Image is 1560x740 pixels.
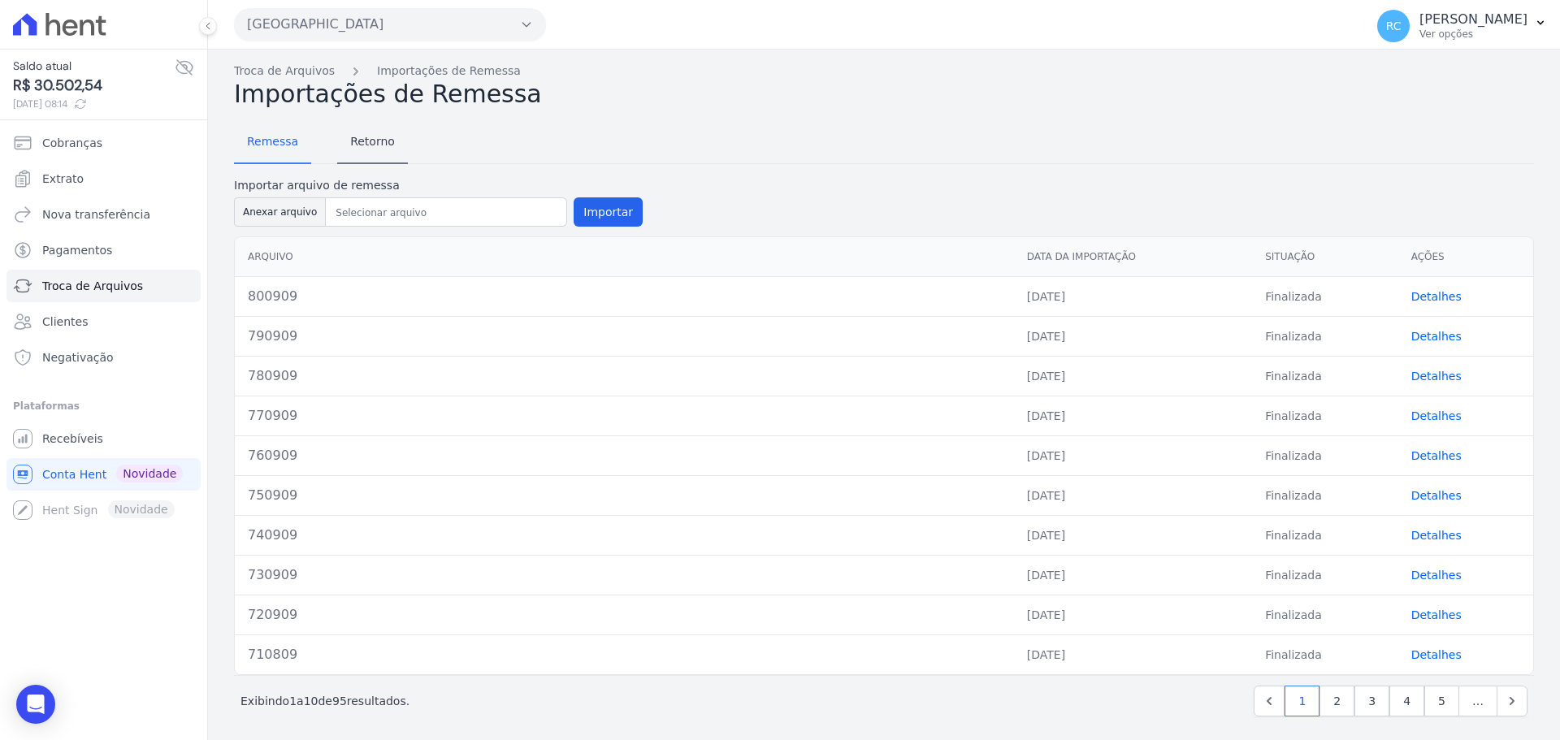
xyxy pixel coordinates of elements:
[1252,595,1397,634] td: Finalizada
[42,135,102,151] span: Cobranças
[1411,449,1462,462] a: Detalhes
[6,422,201,455] a: Recebíveis
[340,125,405,158] span: Retorno
[377,63,521,80] a: Importações de Remessa
[574,197,643,227] button: Importar
[234,80,1534,109] h2: Importações de Remessa
[1252,475,1397,515] td: Finalizada
[1014,555,1252,595] td: [DATE]
[6,341,201,374] a: Negativação
[1389,686,1424,716] a: 4
[1411,608,1462,621] a: Detalhes
[234,8,546,41] button: [GEOGRAPHIC_DATA]
[234,197,326,227] button: Anexar arquivo
[1419,11,1527,28] p: [PERSON_NAME]
[248,406,1001,426] div: 770909
[1252,237,1397,277] th: Situação
[1014,276,1252,316] td: [DATE]
[1411,529,1462,542] a: Detalhes
[332,695,347,708] span: 95
[42,349,114,366] span: Negativação
[1252,316,1397,356] td: Finalizada
[1411,370,1462,383] a: Detalhes
[42,171,84,187] span: Extrato
[116,465,183,483] span: Novidade
[1411,489,1462,502] a: Detalhes
[6,270,201,302] a: Troca de Arquivos
[13,97,175,111] span: [DATE] 08:14
[329,203,563,223] input: Selecionar arquivo
[234,177,643,194] label: Importar arquivo de remessa
[248,565,1001,585] div: 730909
[235,237,1014,277] th: Arquivo
[1411,409,1462,422] a: Detalhes
[42,431,103,447] span: Recebíveis
[1014,396,1252,435] td: [DATE]
[1252,515,1397,555] td: Finalizada
[248,486,1001,505] div: 750909
[13,127,194,526] nav: Sidebar
[1014,356,1252,396] td: [DATE]
[1252,634,1397,674] td: Finalizada
[1285,686,1319,716] a: 1
[304,695,318,708] span: 10
[16,685,55,724] div: Open Intercom Messenger
[1497,686,1527,716] a: Next
[1252,276,1397,316] td: Finalizada
[240,693,409,709] p: Exibindo a de resultados.
[13,396,194,416] div: Plataformas
[248,446,1001,465] div: 760909
[1411,569,1462,582] a: Detalhes
[248,366,1001,386] div: 780909
[42,278,143,294] span: Troca de Arquivos
[289,695,297,708] span: 1
[13,75,175,97] span: R$ 30.502,54
[248,327,1001,346] div: 790909
[1354,686,1389,716] a: 3
[1014,634,1252,674] td: [DATE]
[1424,686,1459,716] a: 5
[6,234,201,266] a: Pagamentos
[234,63,335,80] a: Troca de Arquivos
[1014,316,1252,356] td: [DATE]
[1014,595,1252,634] td: [DATE]
[1319,686,1354,716] a: 2
[6,305,201,338] a: Clientes
[1014,435,1252,475] td: [DATE]
[248,605,1001,625] div: 720909
[1411,330,1462,343] a: Detalhes
[248,645,1001,664] div: 710809
[1254,686,1285,716] a: Previous
[42,466,106,483] span: Conta Hent
[1419,28,1527,41] p: Ver opções
[1411,648,1462,661] a: Detalhes
[42,206,150,223] span: Nova transferência
[42,314,88,330] span: Clientes
[6,458,201,491] a: Conta Hent Novidade
[1252,435,1397,475] td: Finalizada
[6,162,201,195] a: Extrato
[6,127,201,159] a: Cobranças
[1398,237,1533,277] th: Ações
[1014,475,1252,515] td: [DATE]
[1252,356,1397,396] td: Finalizada
[237,125,308,158] span: Remessa
[1014,237,1252,277] th: Data da Importação
[1252,555,1397,595] td: Finalizada
[1458,686,1497,716] span: …
[248,526,1001,545] div: 740909
[1411,290,1462,303] a: Detalhes
[13,58,175,75] span: Saldo atual
[234,122,311,164] a: Remessa
[42,242,112,258] span: Pagamentos
[248,287,1001,306] div: 800909
[1386,20,1402,32] span: RC
[1364,3,1560,49] button: RC [PERSON_NAME] Ver opções
[337,122,408,164] a: Retorno
[6,198,201,231] a: Nova transferência
[1252,396,1397,435] td: Finalizada
[234,63,1534,80] nav: Breadcrumb
[1014,515,1252,555] td: [DATE]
